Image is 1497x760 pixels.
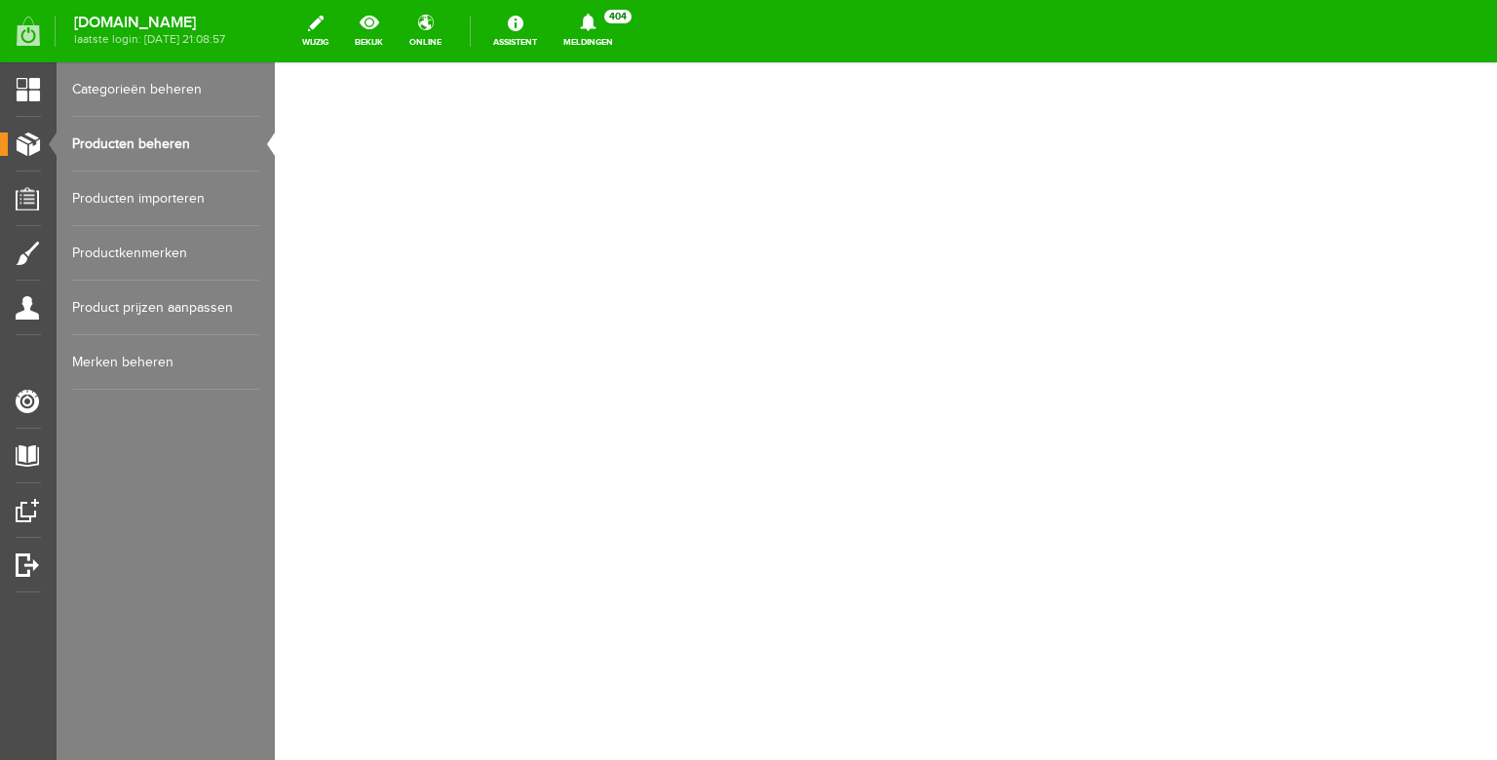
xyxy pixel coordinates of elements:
strong: [DOMAIN_NAME] [74,18,225,28]
a: Merken beheren [72,335,259,390]
span: 404 [604,10,632,23]
a: Producten beheren [72,117,259,171]
a: Producten importeren [72,171,259,226]
a: Productkenmerken [72,226,259,281]
a: Categorieën beheren [72,62,259,117]
a: Meldingen404 [552,10,625,53]
a: Product prijzen aanpassen [72,281,259,335]
a: wijzig [290,10,340,53]
a: Assistent [481,10,549,53]
a: online [398,10,453,53]
span: laatste login: [DATE] 21:08:57 [74,34,225,45]
a: bekijk [343,10,395,53]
